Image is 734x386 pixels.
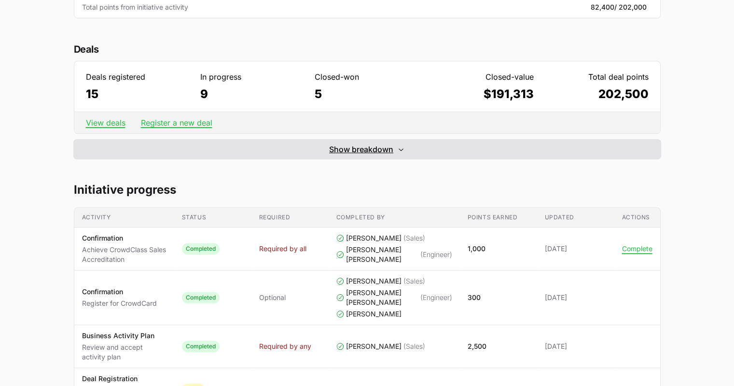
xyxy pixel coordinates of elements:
span: [DATE] [545,244,607,254]
dt: Total deal points [543,71,648,83]
span: [PERSON_NAME] [346,233,402,243]
span: Required by all [259,244,306,254]
span: (Engineer) [420,250,452,259]
p: 300 [468,293,481,302]
span: 82,400 [591,2,647,12]
dd: 15 [86,86,191,102]
dt: Closed-won [315,71,419,83]
span: / 202,000 [614,3,647,11]
p: 2,500 [468,342,486,351]
span: Show breakdown [329,143,393,155]
dd: 202,500 [543,86,648,102]
span: (Sales) [403,342,425,351]
th: Points earned [460,208,537,228]
span: (Engineer) [420,293,452,302]
dt: In progress [200,71,305,83]
a: View deals [86,118,125,128]
th: Status [174,208,251,228]
dd: 5 [315,86,419,102]
span: [DATE] [545,342,607,351]
span: (Sales) [403,276,425,286]
p: Business Activity Plan [82,331,166,341]
span: Required by any [259,342,311,351]
svg: Expand/Collapse [397,145,405,153]
span: [PERSON_NAME] [346,276,402,286]
h2: Deals [74,42,661,57]
dt: Deals registered [86,71,191,83]
th: Required [251,208,329,228]
a: Register a new deal [141,118,212,128]
p: 1,000 [468,244,485,254]
span: [DATE] [545,293,607,302]
h2: Initiative progress [74,182,661,198]
button: Show breakdownExpand/Collapse [74,140,661,159]
th: Updated [537,208,614,228]
p: Achieve CrowdClass Sales Accreditation [82,245,166,264]
span: [PERSON_NAME] [346,342,402,351]
span: Total points from initiative activity [82,2,575,12]
section: Deal statistics [74,42,661,159]
th: Completed by [329,208,460,228]
span: (Sales) [403,233,425,243]
p: Confirmation [82,287,157,297]
p: Review and accept activity plan [82,343,166,362]
button: Complete [622,244,652,253]
dd: $191,313 [429,86,534,102]
dd: 9 [200,86,305,102]
dt: Closed-value [429,71,534,83]
span: [PERSON_NAME] [346,309,402,319]
span: [PERSON_NAME] [PERSON_NAME] [346,245,418,264]
p: Register for CrowdCard [82,299,157,308]
span: [PERSON_NAME] [PERSON_NAME] [346,288,418,307]
p: Deal Registration [82,374,166,384]
th: Activity [74,208,174,228]
span: Optional [259,293,286,302]
th: Actions [614,208,660,228]
p: Confirmation [82,233,166,243]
